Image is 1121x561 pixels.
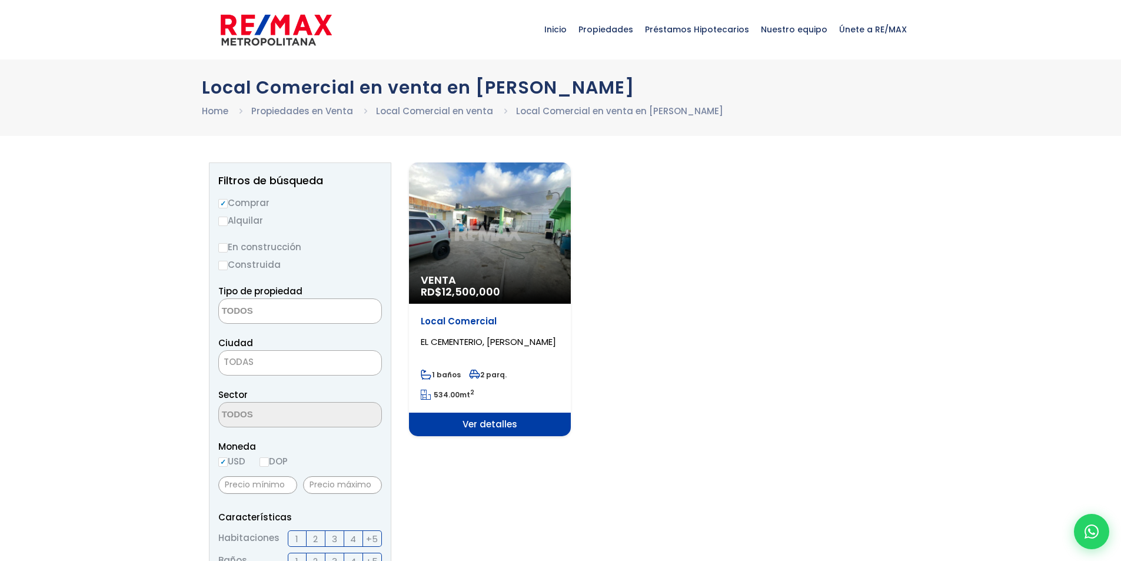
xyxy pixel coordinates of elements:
input: Comprar [218,199,228,208]
span: EL CEMENTERIO, [PERSON_NAME] [421,336,556,348]
span: Nuestro equipo [755,12,833,47]
span: 2 [313,532,318,546]
span: Sector [218,389,248,401]
span: Moneda [218,439,382,454]
sup: 2 [470,388,474,397]
span: RD$ [421,284,500,299]
span: Ciudad [218,337,253,349]
span: 2 parq. [469,370,507,380]
label: Comprar [218,195,382,210]
textarea: Search [219,403,333,428]
span: mt [421,390,474,400]
span: Únete a RE/MAX [833,12,913,47]
input: En construcción [218,243,228,253]
span: Habitaciones [218,530,280,547]
h2: Filtros de búsqueda [218,175,382,187]
label: Construida [218,257,382,272]
span: 1 baños [421,370,461,380]
a: Venta RD$12,500,000 Local Comercial EL CEMENTERIO, [PERSON_NAME] 1 baños 2 parq. 534.00mt2 Ver de... [409,162,571,436]
span: Tipo de propiedad [218,285,302,297]
span: 1 [295,532,298,546]
textarea: Search [219,299,333,324]
span: 12,500,000 [442,284,500,299]
li: Local Comercial en venta en [PERSON_NAME] [516,104,723,118]
input: USD [218,457,228,467]
input: Precio máximo [303,476,382,494]
a: Propiedades en Venta [251,105,353,117]
span: 3 [332,532,337,546]
input: Construida [218,261,228,270]
label: Alquilar [218,213,382,228]
span: TODAS [219,354,381,370]
a: Home [202,105,228,117]
a: Local Comercial en venta [376,105,493,117]
span: TODAS [218,350,382,376]
input: DOP [260,457,269,467]
span: Préstamos Hipotecarios [639,12,755,47]
img: remax-metropolitana-logo [221,12,332,48]
input: Precio mínimo [218,476,297,494]
span: Inicio [538,12,573,47]
span: Ver detalles [409,413,571,436]
label: USD [218,454,245,469]
span: TODAS [224,356,254,368]
span: 4 [350,532,356,546]
p: Local Comercial [421,316,559,327]
p: Características [218,510,382,525]
span: 534.00 [434,390,460,400]
input: Alquilar [218,217,228,226]
label: DOP [260,454,288,469]
span: Venta [421,274,559,286]
label: En construcción [218,240,382,254]
span: Propiedades [573,12,639,47]
h1: Local Comercial en venta en [PERSON_NAME] [202,77,920,98]
span: +5 [366,532,378,546]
